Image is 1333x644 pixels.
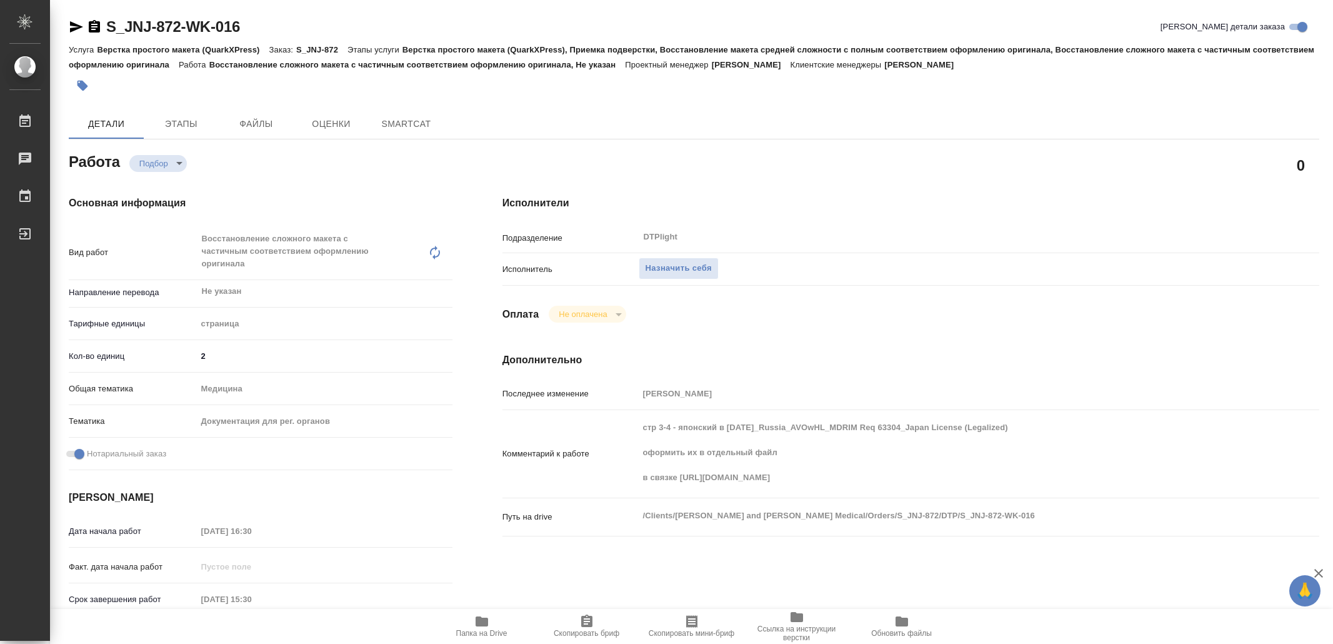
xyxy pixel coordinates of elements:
button: 🙏 [1289,575,1321,606]
span: SmartCat [376,116,436,132]
span: Скопировать мини-бриф [649,629,734,638]
button: Скопировать ссылку для ЯМессенджера [69,19,84,34]
p: [PERSON_NAME] [884,60,963,69]
p: Общая тематика [69,383,197,395]
p: Комментарий к работе [502,448,639,460]
div: Медицина [197,378,452,400]
span: [PERSON_NAME] детали заказа [1161,21,1285,33]
p: Направление перевода [69,286,197,299]
button: Ссылка на инструкции верстки [744,609,849,644]
button: Скопировать мини-бриф [639,609,744,644]
span: Файлы [226,116,286,132]
h2: 0 [1297,154,1305,176]
h4: Исполнители [502,196,1319,211]
h4: Основная информация [69,196,452,211]
div: Подбор [129,155,187,172]
span: Оценки [301,116,361,132]
p: Клиентские менеджеры [791,60,885,69]
span: Детали [76,116,136,132]
p: Срок завершения работ [69,593,197,606]
p: Тематика [69,415,197,428]
button: Папка на Drive [429,609,534,644]
p: Верстка простого макета (QuarkXPress) [97,45,269,54]
span: Ссылка на инструкции верстки [752,625,842,642]
span: Назначить себя [646,261,712,276]
button: Скопировать ссылку [87,19,102,34]
div: Документация для рег. органов [197,411,452,432]
p: Факт. дата начала работ [69,561,197,573]
input: ✎ Введи что-нибудь [197,347,452,365]
textarea: /Clients/[PERSON_NAME] and [PERSON_NAME] Medical/Orders/S_JNJ-872/DTP/S_JNJ-872-WK-016 [639,505,1251,526]
p: S_JNJ-872 [296,45,347,54]
p: [PERSON_NAME] [712,60,791,69]
span: Нотариальный заказ [87,448,166,460]
button: Подбор [136,158,172,169]
input: Пустое поле [197,522,306,540]
button: Скопировать бриф [534,609,639,644]
p: Путь на drive [502,511,639,523]
span: Папка на Drive [456,629,507,638]
h4: Оплата [502,307,539,322]
p: Верстка простого макета (QuarkXPress), Приемка подверстки, Восстановление макета средней сложност... [69,45,1314,69]
p: Последнее изменение [502,388,639,400]
button: Назначить себя [639,258,719,279]
h4: Дополнительно [502,353,1319,368]
span: Скопировать бриф [554,629,619,638]
input: Пустое поле [197,558,306,576]
div: Подбор [549,306,626,323]
p: Услуга [69,45,97,54]
input: Пустое поле [197,590,306,608]
button: Не оплачена [555,309,611,319]
p: Заказ: [269,45,296,54]
div: страница [197,313,452,335]
button: Обновить файлы [849,609,954,644]
p: Кол-во единиц [69,350,197,363]
h4: [PERSON_NAME] [69,490,452,505]
p: Тарифные единицы [69,318,197,330]
p: Подразделение [502,232,639,244]
p: Этапы услуги [347,45,402,54]
span: Этапы [151,116,211,132]
span: 🙏 [1294,578,1316,604]
p: Восстановление сложного макета с частичным соответствием оформлению оригинала, Не указан [209,60,626,69]
p: Проектный менеджер [625,60,711,69]
p: Вид работ [69,246,197,259]
p: Работа [179,60,209,69]
p: Исполнитель [502,263,639,276]
button: Добавить тэг [69,72,96,99]
span: Обновить файлы [871,629,932,638]
textarea: стр 3-4 - японский в [DATE]_Russia_AVOwHL_MDRIM Req 63304_Japan License (Legalized) оформить их в... [639,417,1251,488]
h2: Работа [69,149,120,172]
p: Дата начала работ [69,525,197,538]
input: Пустое поле [639,385,1251,403]
a: S_JNJ-872-WK-016 [106,18,240,35]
